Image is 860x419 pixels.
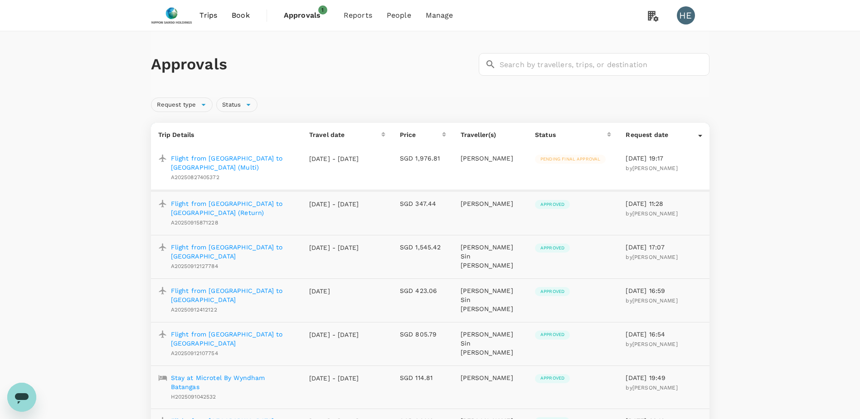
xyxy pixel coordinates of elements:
p: [DATE] 17:07 [626,243,702,252]
span: Approved [535,375,570,381]
p: SGD 114.81 [400,373,446,382]
span: by [626,341,677,347]
p: [PERSON_NAME] Sin [PERSON_NAME] [461,243,520,270]
span: Trips [199,10,217,21]
p: [DATE] - [DATE] [309,200,359,209]
a: Flight from [GEOGRAPHIC_DATA] to [GEOGRAPHIC_DATA] (Multi) [171,154,295,172]
p: [DATE] - [DATE] [309,243,359,252]
span: Manage [426,10,453,21]
a: Stay at Microtel By Wyndham Batangas [171,373,295,391]
div: HE [677,6,695,24]
p: Trip Details [158,130,295,139]
span: [PERSON_NAME] [632,165,678,171]
p: [DATE] 16:59 [626,286,702,295]
div: Request type [151,97,213,112]
span: by [626,385,677,391]
p: [PERSON_NAME] Sin [PERSON_NAME] [461,286,520,313]
span: [PERSON_NAME] [632,297,678,304]
p: SGD 347.44 [400,199,446,208]
span: Status [217,101,246,109]
span: A20250827405372 [171,174,219,180]
p: [DATE] 16:54 [626,330,702,339]
span: by [626,165,677,171]
p: SGD 423.06 [400,286,446,295]
p: [DATE] - [DATE] [309,330,359,339]
span: [PERSON_NAME] [632,254,678,260]
span: A20250915871228 [171,219,218,226]
span: A20250912127784 [171,263,218,269]
span: Approved [535,288,570,295]
span: Approvals [284,10,329,21]
div: Price [400,130,442,139]
span: 1 [318,5,327,15]
p: [DATE] 19:49 [626,373,702,382]
div: Travel date [309,130,381,139]
a: Flight from [GEOGRAPHIC_DATA] to [GEOGRAPHIC_DATA] [171,330,295,348]
img: Nippon Sanso Holdings Singapore Pte Ltd [151,5,193,25]
p: [DATE] - [DATE] [309,154,359,163]
p: [PERSON_NAME] [461,154,520,163]
span: [PERSON_NAME] [632,385,678,391]
p: [DATE] 11:28 [626,199,702,208]
span: Book [232,10,250,21]
span: Request type [151,101,202,109]
span: Pending final approval [535,156,606,162]
span: [PERSON_NAME] [632,341,678,347]
span: Approved [535,245,570,251]
h1: Approvals [151,55,475,74]
p: [DATE] - [DATE] [309,374,359,383]
p: [DATE] 19:17 [626,154,702,163]
span: Reports [344,10,372,21]
iframe: Button to launch messaging window [7,383,36,412]
span: H2025091042532 [171,394,216,400]
div: Status [216,97,258,112]
a: Flight from [GEOGRAPHIC_DATA] to [GEOGRAPHIC_DATA] (Return) [171,199,295,217]
div: Request date [626,130,698,139]
span: [PERSON_NAME] [632,210,678,217]
input: Search by travellers, trips, or destination [500,53,709,76]
span: People [387,10,411,21]
a: Flight from [GEOGRAPHIC_DATA] to [GEOGRAPHIC_DATA] [171,286,295,304]
a: Flight from [GEOGRAPHIC_DATA] to [GEOGRAPHIC_DATA] [171,243,295,261]
p: SGD 1,545.42 [400,243,446,252]
span: by [626,210,677,217]
p: [PERSON_NAME] Sin [PERSON_NAME] [461,330,520,357]
span: by [626,297,677,304]
p: SGD 805.79 [400,330,446,339]
p: [PERSON_NAME] [461,199,520,208]
span: Approved [535,331,570,338]
span: Approved [535,201,570,208]
span: A20250912107754 [171,350,218,356]
p: [DATE] [309,287,359,296]
div: Status [535,130,607,139]
p: SGD 1,976.81 [400,154,446,163]
p: [PERSON_NAME] [461,373,520,382]
p: Traveller(s) [461,130,520,139]
span: by [626,254,677,260]
span: A20250912412122 [171,307,217,313]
